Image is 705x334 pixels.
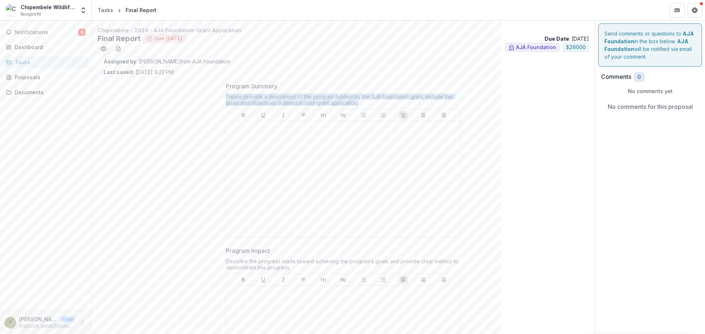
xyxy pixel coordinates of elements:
[259,111,268,120] button: Underline
[359,111,368,120] button: Bullet List
[98,43,109,55] button: Preview b8e1f910-d8f3-46c2-baae-e8e6ced6db0c.pdf
[319,111,328,120] button: Heading 1
[112,43,124,55] button: download-word-button
[104,68,174,76] p: [DATE] 9:23 PM
[670,3,684,18] button: Partners
[439,275,448,284] button: Align Right
[21,3,75,11] div: Chipembele Wildlife Education Trust
[154,36,182,42] span: Due [DATE]
[78,29,86,36] span: 6
[98,34,141,43] h2: Final Report
[3,26,88,38] button: Notifications6
[78,318,87,327] button: More
[239,111,248,120] button: Bold
[98,26,589,34] p: Chipembele - 2024 - AJA Foundation Grant Application
[566,44,586,51] span: $ 26000
[3,86,88,98] a: Documents
[98,6,113,14] div: Tasks
[379,111,388,120] button: Ordered List
[419,275,428,284] button: Align Center
[95,5,159,15] nav: breadcrumb
[319,275,328,284] button: Heading 1
[379,275,388,284] button: Ordered List
[601,87,699,95] p: No comments yet
[6,4,18,16] img: Chipembele Wildlife Education Trust
[239,275,248,284] button: Bold
[419,111,428,120] button: Align Center
[3,41,88,53] a: Dashboard
[279,111,288,120] button: Italicize
[399,111,408,120] button: Align Left
[226,246,270,255] p: Program Impact
[601,73,631,80] h2: Comments
[21,11,41,18] span: Nonprofit
[3,56,88,68] a: Tasks
[126,6,156,14] div: Final Report
[15,73,83,81] div: Proposals
[15,29,78,36] span: Notifications
[19,323,75,330] p: [PERSON_NAME][EMAIL_ADDRESS][DOMAIN_NAME]
[9,320,12,325] div: anna@chipembele.org
[608,102,693,111] p: No comments for this proposal
[19,315,57,323] p: [PERSON_NAME][EMAIL_ADDRESS][DOMAIN_NAME]
[15,43,83,51] div: Dashboard
[439,111,448,120] button: Align Right
[598,23,702,67] div: Send comments or questions to in the box below. will be notified via email of your comment.
[299,275,308,284] button: Strike
[687,3,702,18] button: Get Help
[226,82,277,91] p: Program Summary
[516,44,556,51] span: AJA Foundation
[339,111,348,120] button: Heading 2
[3,71,88,83] a: Proposals
[104,58,583,65] p: : [PERSON_NAME] from AJA Foundation
[545,36,569,42] strong: Due Date
[95,5,116,15] a: Tasks
[15,58,83,66] div: Tasks
[104,69,134,75] strong: Last saved:
[259,275,268,284] button: Underline
[339,275,348,284] button: Heading 2
[399,275,408,284] button: Align Left
[637,74,641,80] span: 0
[279,275,288,284] button: Italicize
[104,58,136,65] strong: Assigned by
[299,111,308,120] button: Strike
[359,275,368,284] button: Bullet List
[545,35,589,43] p: : [DATE]
[15,88,83,96] div: Documents
[226,93,461,109] div: Please provide a description of the program funded by the AJA Foundation grant. Include the goals...
[78,3,88,18] button: Open entity switcher
[60,316,75,323] p: User
[226,258,461,274] div: Describe the progress made toward achieving the program’s goals and provide clear metrics to demo...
